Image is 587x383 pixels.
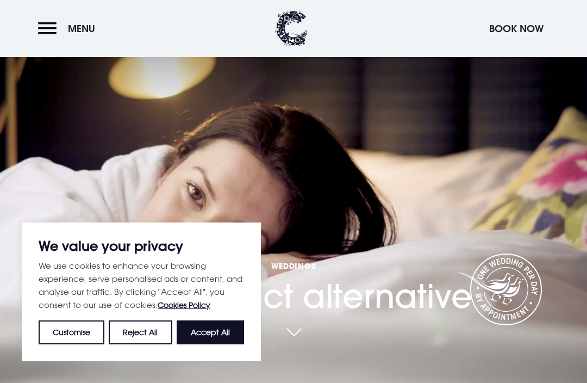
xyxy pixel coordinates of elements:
button: Accept All [177,320,244,344]
button: Reject All [109,320,172,344]
span: Weddings [115,261,472,271]
div: We value your privacy [22,223,261,361]
button: Menu [38,17,101,40]
a: Cookies Policy [158,300,210,310]
button: Book Now [484,17,549,40]
h1: The perfect alternative [115,213,472,316]
span: Menu [68,22,95,35]
img: Clandeboye Lodge [275,11,308,46]
button: Customise [39,320,104,344]
p: We use cookies to enhance your browsing experience, serve personalised ads or content, and analys... [39,259,244,312]
p: We value your privacy [39,239,244,252]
